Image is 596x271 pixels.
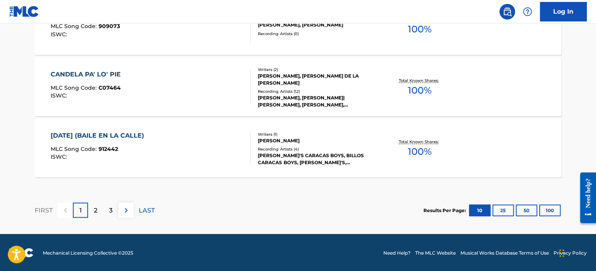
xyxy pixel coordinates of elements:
iframe: Resource Center [574,166,596,229]
img: logo [9,248,34,257]
p: Results Per Page: [423,207,468,214]
div: Recording Artists ( 4 ) [258,146,376,152]
span: MLC Song Code : [51,145,99,152]
a: CANDELA PA' LO' PIEMLC Song Code:C07464ISWC:Writers (2)[PERSON_NAME], [PERSON_NAME] DE LA [PERSON... [35,58,561,116]
a: Musical Works Database Terms of Use [460,249,549,256]
span: MLC Song Code : [51,84,99,91]
div: Writers ( 1 ) [258,131,376,137]
p: LAST [139,205,155,215]
img: MLC Logo [9,6,39,17]
img: search [503,7,512,16]
span: C07464 [99,84,121,91]
p: Total Known Shares: [399,138,440,144]
div: [PERSON_NAME], [PERSON_NAME]|[PERSON_NAME], [PERSON_NAME], [PERSON_NAME], [PERSON_NAME][GEOGRAPHI... [258,94,376,108]
span: 100 % [407,22,431,36]
div: CANDELA PA' LO' PIE [51,69,125,79]
a: Privacy Policy [554,249,587,256]
span: 100 % [407,144,431,158]
div: Recording Artists ( 0 ) [258,30,376,36]
div: [PERSON_NAME], [PERSON_NAME] [258,21,376,28]
div: [PERSON_NAME] [258,137,376,144]
img: help [523,7,532,16]
a: Need Help? [383,249,411,256]
span: ISWC : [51,92,69,99]
span: MLC Song Code : [51,23,99,30]
p: FIRST [35,205,53,215]
button: 10 [469,204,490,216]
span: 909073 [99,23,120,30]
p: 1 [79,205,82,215]
div: Help [520,4,535,19]
div: Recording Artists ( 12 ) [258,88,376,94]
div: [PERSON_NAME]'S CARACAS BOYS, BILLOS CARACAS BOYS, [PERSON_NAME]'S, [PERSON_NAME]'S CARACAS BOYS [258,152,376,166]
p: Total Known Shares: [399,77,440,83]
iframe: Chat Widget [557,234,596,271]
p: 3 [109,205,113,215]
p: 2 [94,205,97,215]
span: ISWC : [51,30,69,37]
button: 100 [539,204,561,216]
div: Drag [559,241,564,265]
span: 100 % [407,83,431,97]
img: right [122,205,131,215]
a: Log In [540,2,587,21]
span: ISWC : [51,153,69,160]
span: 912442 [99,145,118,152]
div: Writers ( 2 ) [258,66,376,72]
a: Public Search [499,4,515,19]
button: 25 [492,204,514,216]
div: [PERSON_NAME], [PERSON_NAME] DE LA [PERSON_NAME] [258,72,376,86]
a: [DATE] (BAILE EN LA CALLE)MLC Song Code:912442ISWC:Writers (1)[PERSON_NAME]Recording Artists (4)[... [35,119,561,177]
span: Mechanical Licensing Collective © 2025 [43,249,133,256]
button: 50 [516,204,537,216]
a: The MLC Website [415,249,456,256]
div: [DATE] (BAILE EN LA CALLE) [51,131,148,140]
